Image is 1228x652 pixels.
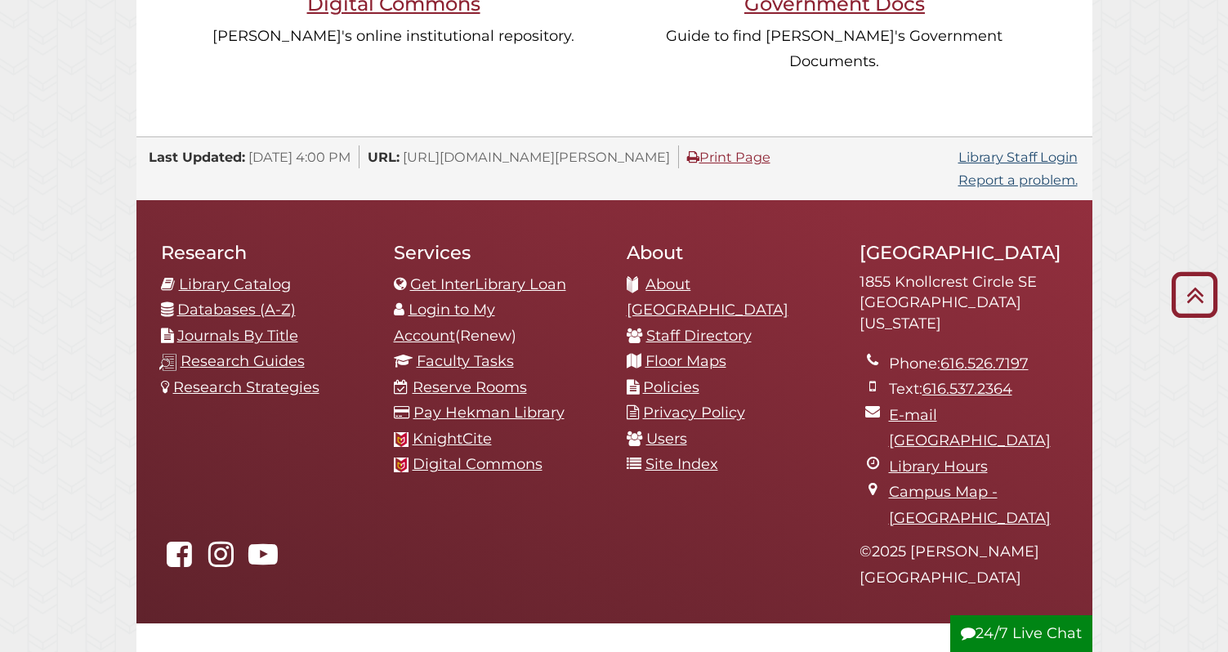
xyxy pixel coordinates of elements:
span: [URL][DOMAIN_NAME][PERSON_NAME] [403,149,670,165]
a: Library Staff Login [958,149,1078,165]
a: Login to My Account [394,301,495,345]
li: (Renew) [394,297,602,349]
h2: About [627,241,835,264]
a: Site Index [645,455,718,473]
a: Hekman Library on Facebook [161,551,199,569]
img: Calvin favicon logo [394,458,409,472]
a: Digital Commons [413,455,543,473]
h2: Services [394,241,602,264]
a: KnightCite [413,430,492,448]
a: Get InterLibrary Loan [410,275,566,293]
a: Privacy Policy [643,404,745,422]
img: Calvin favicon logo [394,432,409,447]
span: Last Updated: [149,149,245,165]
a: Research Strategies [173,378,319,396]
a: hekmanlibrary on Instagram [203,551,240,569]
img: research-guides-icon-white_37x37.png [159,354,176,371]
a: Faculty Tasks [417,352,514,370]
a: Users [646,430,687,448]
a: Hekman Library on YouTube [244,551,282,569]
a: Library Catalog [179,275,291,293]
p: [PERSON_NAME]'s online institutional repository. [198,24,590,50]
a: Campus Map - [GEOGRAPHIC_DATA] [889,483,1051,527]
address: 1855 Knollcrest Circle SE [GEOGRAPHIC_DATA][US_STATE] [860,272,1068,335]
li: Text: [889,377,1068,403]
a: Databases (A-Z) [177,301,296,319]
li: Phone: [889,351,1068,377]
a: Reserve Rooms [413,378,527,396]
a: 616.537.2364 [922,380,1012,398]
a: Report a problem. [958,172,1078,188]
a: Policies [643,378,699,396]
p: Guide to find [PERSON_NAME]'s Government Documents. [639,24,1031,75]
h2: [GEOGRAPHIC_DATA] [860,241,1068,264]
h2: Research [161,241,369,264]
span: [DATE] 4:00 PM [248,149,351,165]
a: Journals By Title [177,327,298,345]
i: Print Page [687,150,699,163]
a: Back to Top [1165,281,1224,308]
a: Floor Maps [645,352,726,370]
a: E-mail [GEOGRAPHIC_DATA] [889,406,1051,450]
a: Research Guides [181,352,305,370]
a: Staff Directory [646,327,752,345]
a: 616.526.7197 [940,355,1029,373]
a: Pay Hekman Library [413,404,565,422]
span: URL: [368,149,400,165]
p: © 2025 [PERSON_NAME][GEOGRAPHIC_DATA] [860,539,1068,591]
a: Print Page [687,149,770,165]
a: Library Hours [889,458,988,476]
